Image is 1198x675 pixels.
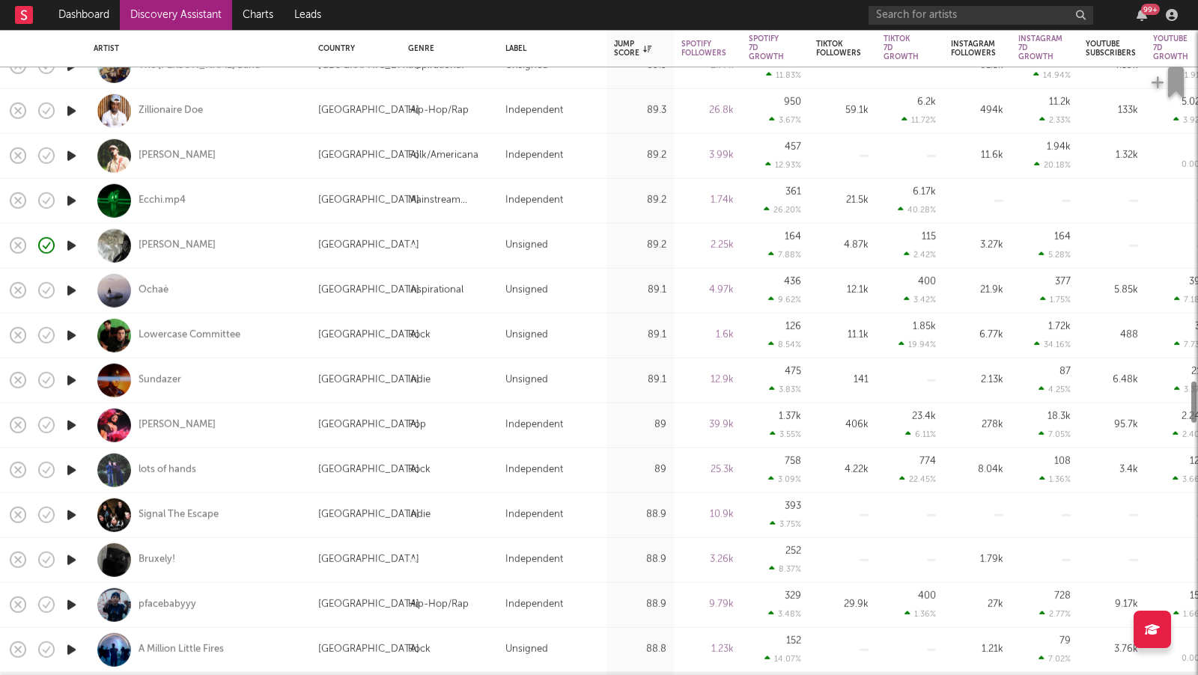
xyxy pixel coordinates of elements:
[139,373,181,387] a: Sundazer
[779,412,801,421] div: 1.37k
[94,44,296,53] div: Artist
[318,371,419,389] div: [GEOGRAPHIC_DATA]
[769,564,801,574] div: 8.37 %
[505,102,563,120] div: Independent
[681,57,734,75] div: 2.77k
[681,461,734,479] div: 25.3k
[505,371,548,389] div: Unsigned
[614,371,666,389] div: 89.1
[1086,416,1138,434] div: 95.7k
[318,641,419,659] div: [GEOGRAPHIC_DATA]
[770,430,801,439] div: 3.55 %
[1034,340,1071,349] div: 34.16 %
[913,322,936,332] div: 1.85k
[318,281,419,299] div: [GEOGRAPHIC_DATA]
[614,461,666,479] div: 89
[614,57,666,75] div: 89.3
[951,236,1003,254] div: 3.27k
[139,329,240,342] div: Lowercase Committee
[898,205,936,215] div: 40.28 %
[785,142,801,152] div: 457
[139,194,186,207] a: Ecchi.mp4
[505,641,548,659] div: Unsigned
[614,506,666,524] div: 88.9
[139,643,224,656] div: A Million Little Fires
[318,596,419,614] div: [GEOGRAPHIC_DATA]
[1086,281,1138,299] div: 5.85k
[901,115,936,125] div: 11.72 %
[919,456,936,466] div: 774
[764,205,801,215] div: 26.20 %
[765,160,801,170] div: 12.93 %
[1086,596,1138,614] div: 9.17k
[768,474,801,484] div: 3.09 %
[1059,367,1071,376] div: 87
[785,322,801,332] div: 126
[318,461,419,479] div: [GEOGRAPHIC_DATA]
[816,461,869,479] div: 4.22k
[614,551,666,569] div: 88.9
[951,596,1003,614] div: 27k
[784,97,801,107] div: 950
[918,591,936,601] div: 400
[1086,641,1138,659] div: 3.76k
[769,115,801,125] div: 3.67 %
[816,326,869,344] div: 11.1k
[951,551,1003,569] div: 1.79k
[139,553,175,566] a: Bruxely!
[614,281,666,299] div: 89.1
[318,506,419,524] div: [GEOGRAPHIC_DATA]
[505,192,563,210] div: Independent
[918,277,936,287] div: 400
[951,416,1003,434] div: 278k
[951,641,1003,659] div: 1.21k
[1086,102,1138,120] div: 133k
[408,57,463,75] div: Inspirational
[139,284,168,297] a: Ochaè
[1086,461,1138,479] div: 3.4k
[785,501,801,511] div: 393
[505,461,563,479] div: Independent
[408,506,431,524] div: Indie
[614,416,666,434] div: 89
[505,326,548,344] div: Unsigned
[1047,142,1071,152] div: 1.94k
[681,506,734,524] div: 10.9k
[769,385,801,394] div: 3.83 %
[1039,654,1071,664] div: 7.02 %
[951,147,1003,165] div: 11.6k
[408,461,431,479] div: Rock
[139,463,196,477] div: lots of hands
[681,596,734,614] div: 9.79k
[1018,34,1062,61] div: Instagram 7D Growth
[505,506,563,524] div: Independent
[408,192,490,210] div: Mainstream Electronic
[318,236,419,254] div: [GEOGRAPHIC_DATA]
[1039,430,1071,439] div: 7.05 %
[784,277,801,287] div: 436
[681,326,734,344] div: 1.6k
[1054,456,1071,466] div: 108
[785,187,801,197] div: 361
[768,295,801,305] div: 9.62 %
[1039,385,1071,394] div: 4.25 %
[1054,232,1071,242] div: 164
[1049,97,1071,107] div: 11.2k
[139,508,219,522] a: Signal The Escape
[1048,322,1071,332] div: 1.72k
[614,102,666,120] div: 89.3
[681,147,734,165] div: 3.99k
[1059,636,1071,646] div: 79
[318,44,386,53] div: Country
[1054,591,1071,601] div: 728
[816,236,869,254] div: 4.87k
[139,418,216,432] div: [PERSON_NAME]
[816,371,869,389] div: 141
[786,636,801,646] div: 152
[139,59,261,73] div: The [PERSON_NAME] Band
[1039,250,1071,260] div: 5.28 %
[816,281,869,299] div: 12.1k
[505,57,548,75] div: Unsigned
